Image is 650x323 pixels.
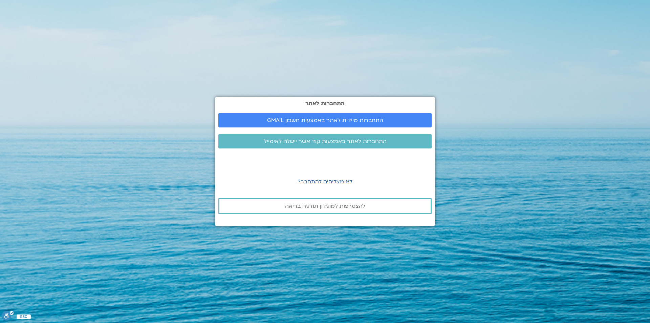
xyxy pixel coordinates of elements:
a: התחברות לאתר באמצעות קוד אשר יישלח לאימייל [218,134,432,148]
span: להצטרפות למועדון תודעה בריאה [285,203,365,209]
a: להצטרפות למועדון תודעה בריאה [218,198,432,214]
span: התחברות מיידית לאתר באמצעות חשבון GMAIL [267,117,383,123]
a: לא מצליחים להתחבר? [298,178,352,185]
h2: התחברות לאתר [218,100,432,106]
span: התחברות לאתר באמצעות קוד אשר יישלח לאימייל [264,138,387,144]
a: התחברות מיידית לאתר באמצעות חשבון GMAIL [218,113,432,127]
